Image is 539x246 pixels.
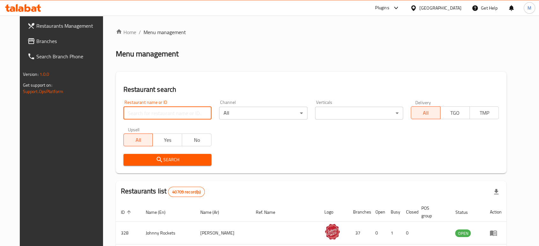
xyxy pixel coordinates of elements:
[116,28,136,36] a: Home
[386,222,401,244] td: 1
[126,135,151,145] span: All
[472,108,497,118] span: TMP
[455,230,471,237] span: OPEN
[200,208,227,216] span: Name (Ar)
[22,18,110,33] a: Restaurants Management
[22,49,110,64] a: Search Branch Phone
[121,186,205,197] h2: Restaurants list
[129,156,206,164] span: Search
[319,202,348,222] th: Logo
[484,202,506,222] th: Action
[123,85,499,94] h2: Restaurant search
[36,37,105,45] span: Branches
[123,154,211,166] button: Search
[168,187,205,197] div: Total records count
[401,202,416,222] th: Closed
[219,107,307,119] div: All
[375,4,389,12] div: Plugins
[123,107,211,119] input: Search for restaurant name or ID..
[411,106,440,119] button: All
[348,202,370,222] th: Branches
[370,222,386,244] td: 0
[36,22,105,30] span: Restaurants Management
[128,127,140,132] label: Upsell
[443,108,467,118] span: TGO
[144,28,186,36] span: Menu management
[123,134,153,146] button: All
[348,222,370,244] td: 37
[414,108,438,118] span: All
[489,184,504,199] div: Export file
[415,100,431,105] label: Delivery
[419,4,461,11] div: [GEOGRAPHIC_DATA]
[528,4,531,11] span: M
[152,134,182,146] button: Yes
[121,208,133,216] span: ID
[23,87,63,96] a: Support.OpsPlatform
[141,222,196,244] td: Johnny Rockets
[315,107,403,119] div: ​
[195,222,251,244] td: [PERSON_NAME]
[139,28,141,36] li: /
[256,208,284,216] span: Ref. Name
[22,33,110,49] a: Branches
[23,70,39,78] span: Version:
[23,81,52,89] span: Get support on:
[324,224,340,240] img: Johnny Rockets
[421,204,443,220] span: POS group
[155,135,180,145] span: Yes
[469,106,499,119] button: TMP
[116,49,179,59] h2: Menu management
[182,134,211,146] button: No
[36,53,105,60] span: Search Branch Phone
[168,189,204,195] span: 40709 record(s)
[116,28,507,36] nav: breadcrumb
[116,222,141,244] td: 328
[40,70,49,78] span: 1.0.0
[146,208,174,216] span: Name (En)
[401,222,416,244] td: 0
[386,202,401,222] th: Busy
[440,106,470,119] button: TGO
[185,135,209,145] span: No
[455,208,476,216] span: Status
[370,202,386,222] th: Open
[490,229,501,237] div: Menu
